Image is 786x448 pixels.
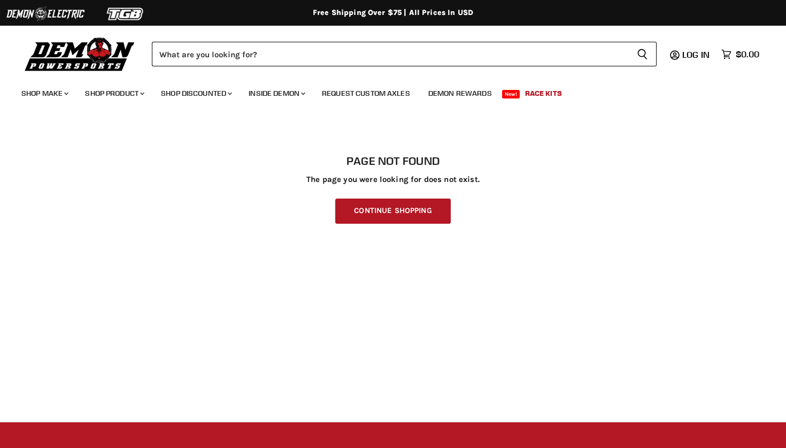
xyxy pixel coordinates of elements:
[13,82,75,104] a: Shop Make
[677,50,716,59] a: Log in
[314,82,418,104] a: Request Custom Axles
[736,49,759,59] span: $0.00
[716,47,765,62] a: $0.00
[152,42,657,66] form: Product
[335,199,450,224] a: Continue Shopping
[86,4,166,24] img: TGB Logo 2
[13,78,757,104] ul: Main menu
[502,90,520,98] span: New!
[517,82,570,104] a: Race Kits
[21,35,138,73] img: Demon Powersports
[153,82,238,104] a: Shop Discounted
[21,155,765,168] h1: Page not found
[21,175,765,184] p: The page you were looking for does not exist.
[628,42,657,66] button: Search
[241,82,312,104] a: Inside Demon
[420,82,500,104] a: Demon Rewards
[77,82,151,104] a: Shop Product
[682,49,710,60] span: Log in
[152,42,628,66] input: Search
[5,4,86,24] img: Demon Electric Logo 2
